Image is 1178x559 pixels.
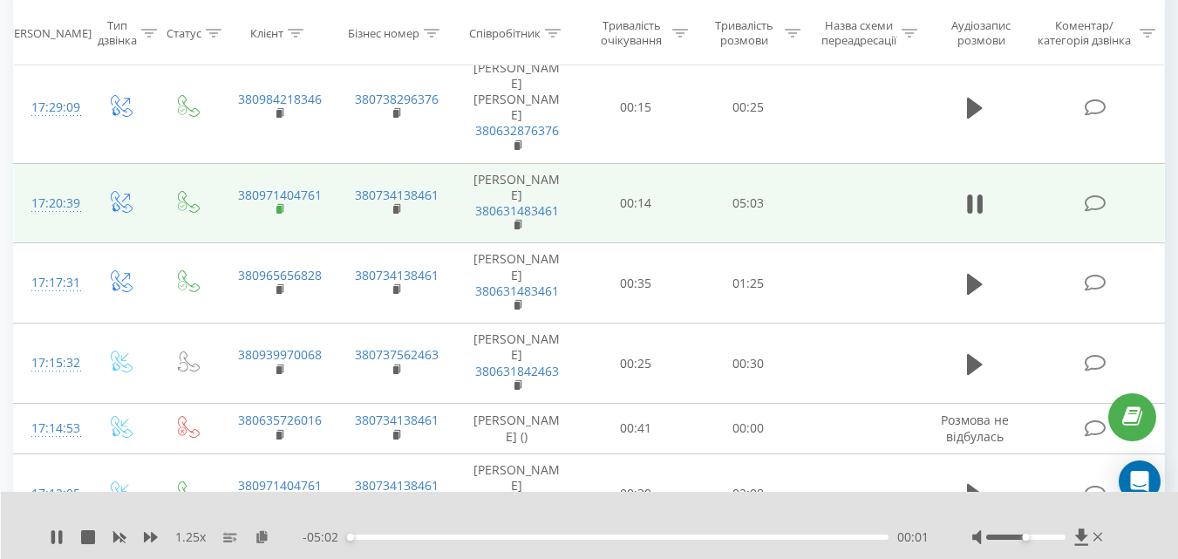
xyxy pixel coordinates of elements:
[475,363,559,379] a: 380631842463
[238,412,322,428] a: 380635726016
[692,163,805,243] td: 05:03
[1119,460,1161,502] div: Open Intercom Messenger
[1022,534,1029,541] div: Accessibility label
[708,18,780,48] div: Тривалість розмови
[238,187,322,203] a: 380971404761
[454,51,580,163] td: [PERSON_NAME] [PERSON_NAME]
[580,163,692,243] td: 00:14
[355,346,439,363] a: 380737562463
[303,528,347,546] span: - 05:02
[348,25,419,40] div: Бізнес номер
[31,187,68,221] div: 17:20:39
[821,18,897,48] div: Назва схеми переадресації
[31,412,68,446] div: 17:14:53
[31,91,68,125] div: 17:29:09
[941,412,1009,444] span: Розмова не відбулась
[692,51,805,163] td: 00:25
[98,18,137,48] div: Тип дзвінка
[454,243,580,324] td: [PERSON_NAME]
[355,412,439,428] a: 380734138461
[250,25,283,40] div: Клієнт
[596,18,668,48] div: Тривалість очікування
[454,324,580,404] td: [PERSON_NAME]
[454,163,580,243] td: [PERSON_NAME]
[175,528,206,546] span: 1.25 x
[692,324,805,404] td: 00:30
[355,187,439,203] a: 380734138461
[238,91,322,107] a: 380984218346
[580,243,692,324] td: 00:35
[238,267,322,283] a: 380965656828
[692,403,805,453] td: 00:00
[454,454,580,535] td: [PERSON_NAME]
[580,454,692,535] td: 00:30
[937,18,1025,48] div: Аудіозапис розмови
[3,25,92,40] div: [PERSON_NAME]
[238,346,322,363] a: 380939970068
[469,25,541,40] div: Співробітник
[238,477,322,494] a: 380971404761
[475,202,559,219] a: 380631483461
[580,51,692,163] td: 00:15
[355,267,439,283] a: 380734138461
[475,283,559,299] a: 380631483461
[897,528,929,546] span: 00:01
[347,534,354,541] div: Accessibility label
[31,266,68,300] div: 17:17:31
[692,454,805,535] td: 02:08
[355,477,439,494] a: 380734138461
[355,91,439,107] a: 380738296376
[167,25,201,40] div: Статус
[31,346,68,380] div: 17:15:32
[580,403,692,453] td: 00:41
[454,403,580,453] td: [PERSON_NAME] ()
[31,477,68,511] div: 17:12:05
[1033,18,1135,48] div: Коментар/категорія дзвінка
[475,122,559,139] a: 380632876376
[580,324,692,404] td: 00:25
[692,243,805,324] td: 01:25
